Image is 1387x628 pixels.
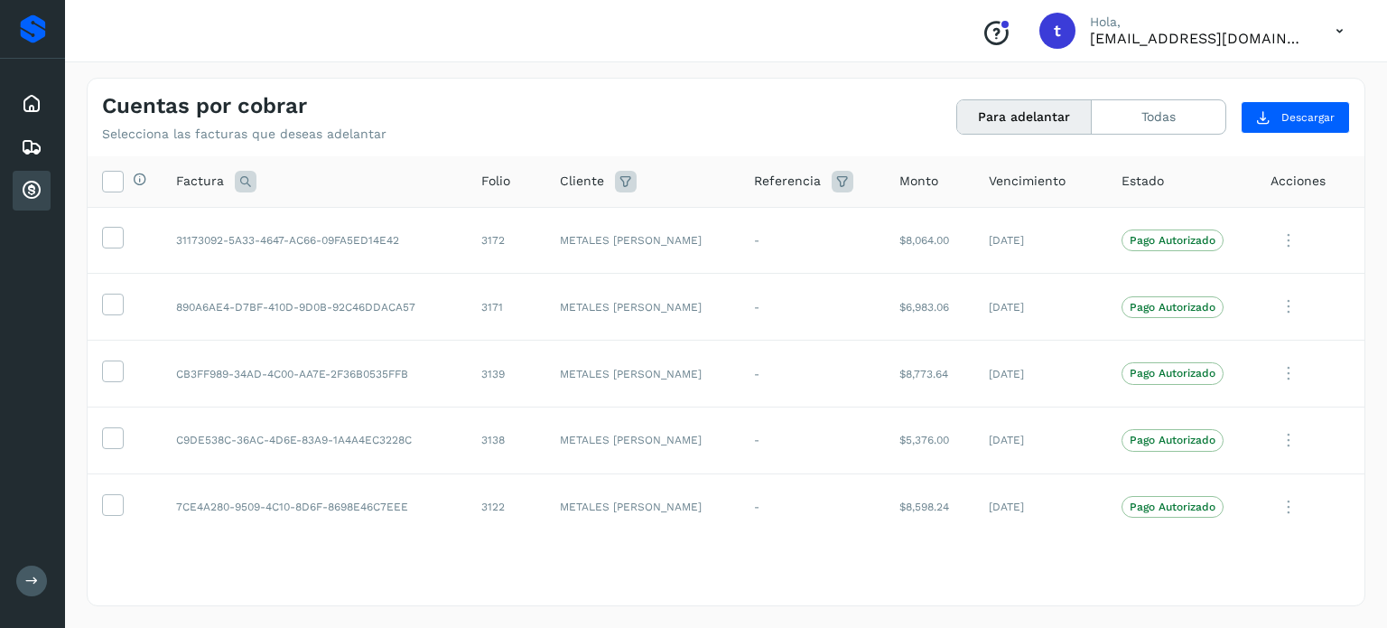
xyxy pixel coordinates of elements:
td: $6,983.06 [885,274,974,341]
button: Descargar [1241,101,1350,134]
td: 3139 [467,341,545,408]
td: - [740,473,886,540]
td: [DATE] [974,274,1107,341]
td: - [740,274,886,341]
td: 7CE4A280-9509-4C10-8D6F-8698E46C7EEE [162,473,467,540]
div: Cuentas por cobrar [13,171,51,211]
td: [DATE] [974,207,1107,274]
td: 3122 [467,473,545,540]
div: Inicio [13,84,51,124]
td: 3172 [467,207,545,274]
td: $8,598.24 [885,473,974,540]
td: CB3FF989-34AD-4C00-AA7E-2F36B0535FFB [162,341,467,408]
span: Monto [899,172,938,191]
td: C9DE538C-36AC-4D6E-83A9-1A4A4EC3228C [162,407,467,473]
p: transportesymaquinariaagm@gmail.com [1090,30,1307,47]
p: Pago Autorizado [1130,434,1215,446]
td: METALES [PERSON_NAME] [545,207,740,274]
td: [DATE] [974,473,1107,540]
span: Factura [176,172,224,191]
td: METALES [PERSON_NAME] [545,473,740,540]
span: Folio [481,172,510,191]
td: $5,376.00 [885,407,974,473]
td: METALES [PERSON_NAME] [545,407,740,473]
td: 3138 [467,407,545,473]
td: 3171 [467,274,545,341]
p: Pago Autorizado [1130,301,1215,314]
td: METALES [PERSON_NAME] [545,341,740,408]
p: Hola, [1090,14,1307,30]
td: $8,064.00 [885,207,974,274]
span: Descargar [1281,109,1335,126]
td: [DATE] [974,407,1107,473]
p: Pago Autorizado [1130,367,1215,380]
div: Embarques [13,127,51,167]
h4: Cuentas por cobrar [102,93,307,119]
span: Acciones [1271,172,1326,191]
td: - [740,407,886,473]
button: Para adelantar [957,100,1092,134]
button: Todas [1092,100,1225,134]
span: Cliente [560,172,604,191]
td: [DATE] [974,341,1107,408]
td: - [740,207,886,274]
td: 890A6AE4-D7BF-410D-9D0B-92C46DDACA57 [162,274,467,341]
p: Pago Autorizado [1130,234,1215,247]
p: Selecciona las facturas que deseas adelantar [102,127,386,142]
span: Estado [1122,172,1164,191]
span: Vencimiento [989,172,1066,191]
td: $8,773.64 [885,341,974,408]
span: Referencia [754,172,821,191]
td: 31173092-5A33-4647-AC66-09FA5ED14E42 [162,207,467,274]
td: METALES [PERSON_NAME] [545,274,740,341]
p: Pago Autorizado [1130,501,1215,513]
td: - [740,341,886,408]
